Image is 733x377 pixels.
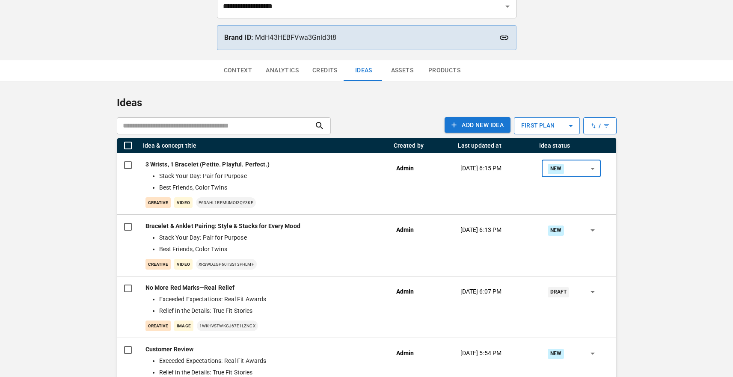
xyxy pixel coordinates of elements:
div: New [548,164,564,174]
div: Idea status [539,142,570,149]
p: [DATE] 5:54 PM [460,349,502,358]
p: [DATE] 6:13 PM [460,226,502,235]
button: Assets [383,60,421,81]
div: Last updated at [458,142,502,149]
p: Admin [396,349,414,358]
p: Customer Review [145,345,383,354]
p: Image [174,321,193,331]
div: Idea & concept title [143,142,197,149]
button: Menu [447,143,451,148]
div: Created by [394,142,424,149]
li: Stack Your Day: Pair for Purpose [159,172,379,181]
p: MdH43HEBFVwa3Gnld3t8 [224,33,509,43]
button: Add NEW IDEA [445,117,510,133]
p: P63AHL1RFmumoI3Qy3KE [196,197,256,208]
p: Admin [396,287,414,296]
p: xRSWDZgp60TSst3phlmf [196,259,257,270]
li: Exceeded Expectations: Real Fit Awards [159,356,379,365]
p: Admin [396,164,414,173]
li: Relief in the Details: True Fit Stories [159,368,379,377]
p: Ideas [117,95,617,110]
button: first plan [514,117,579,134]
button: Menu [528,143,533,148]
p: [DATE] 6:15 PM [460,164,502,173]
p: [DATE] 6:07 PM [460,287,502,296]
li: Stack Your Day: Pair for Purpose [159,233,379,242]
div: New [548,226,564,235]
button: Ideas [344,60,383,81]
li: Exceeded Expectations: Real Fit Awards [159,295,379,304]
p: creative [145,321,171,331]
strong: Brand ID: [224,33,253,42]
p: 1wKhVSTwkgj67e1LZnCX [197,321,258,331]
p: 3 Wrists, 1 Bracelet (Petite. Playful. Perfect.) [145,160,383,169]
p: first plan [514,116,561,135]
button: Menu [610,143,614,148]
button: Context [217,60,259,81]
li: Best Friends, Color Twins [159,245,379,254]
p: Bracelet & Anklet Pairing: Style & Stacks for Every Mood [145,222,383,231]
button: Menu [383,143,387,148]
p: creative [145,259,171,270]
p: Video [174,197,192,208]
div: Draft [548,287,570,297]
button: Analytics [259,60,306,81]
p: creative [145,197,171,208]
button: Credits [306,60,344,81]
button: Open [502,0,513,12]
li: Best Friends, Color Twins [159,183,379,192]
div: New [548,349,564,359]
a: Add NEW IDEA [445,117,510,134]
li: Relief in the Details: True Fit Stories [159,306,379,315]
button: Products [421,60,467,81]
p: Video [174,259,192,270]
p: No More Red Marks—Real Relief [145,283,383,292]
p: Admin [396,226,414,235]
